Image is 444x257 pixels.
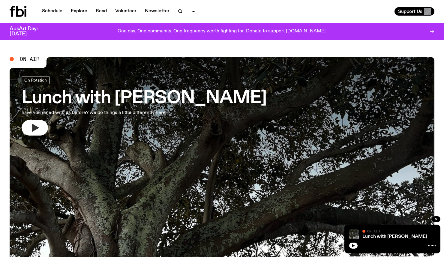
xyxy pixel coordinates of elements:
[394,7,434,16] button: Support Us
[141,7,173,16] a: Newsletter
[367,229,380,233] span: On Air
[112,7,140,16] a: Volunteer
[20,56,40,62] span: On Air
[24,78,47,82] span: On Rotation
[22,76,49,84] a: On Rotation
[398,9,422,14] span: Support Us
[10,26,48,37] h3: AusArt Day: [DATE]
[22,90,267,107] h3: Lunch with [PERSON_NAME]
[22,76,267,136] a: Lunch with [PERSON_NAME]have you dined with us before? we do things a little differently here
[38,7,66,16] a: Schedule
[362,234,427,239] a: Lunch with [PERSON_NAME]
[22,109,175,116] p: have you dined with us before? we do things a little differently here
[67,7,91,16] a: Explore
[92,7,110,16] a: Read
[118,29,327,34] p: One day. One community. One frequency worth fighting for. Donate to support [DOMAIN_NAME].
